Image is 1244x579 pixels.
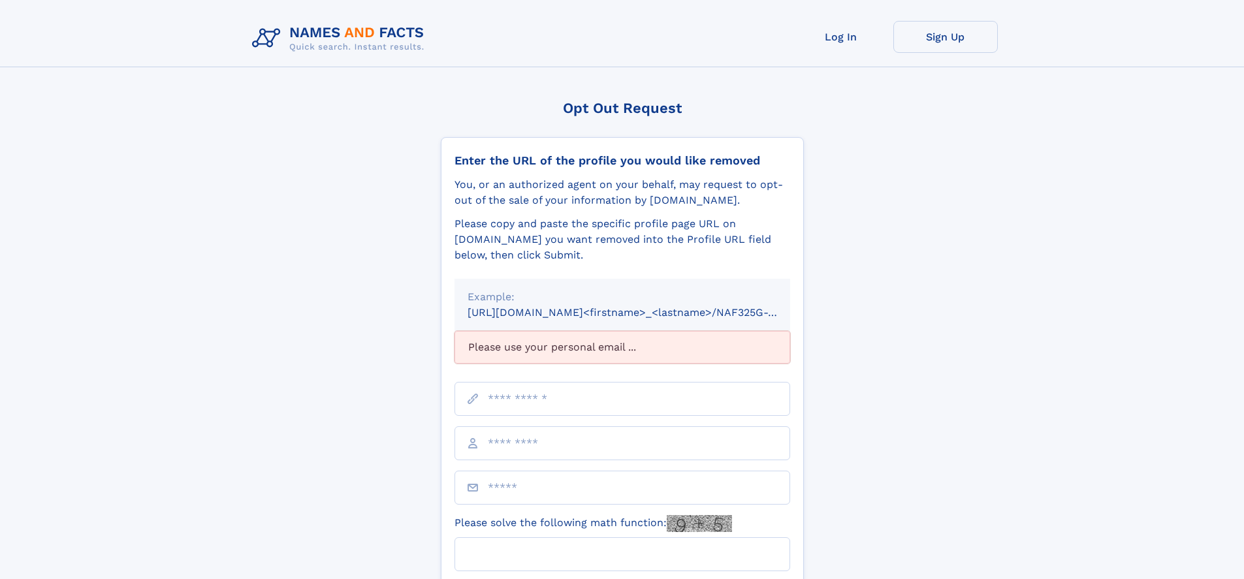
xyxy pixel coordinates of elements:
div: Example: [468,289,777,305]
a: Sign Up [893,21,998,53]
div: Please copy and paste the specific profile page URL on [DOMAIN_NAME] you want removed into the Pr... [455,216,790,263]
div: Please use your personal email ... [455,331,790,364]
div: You, or an authorized agent on your behalf, may request to opt-out of the sale of your informatio... [455,177,790,208]
small: [URL][DOMAIN_NAME]<firstname>_<lastname>/NAF325G-xxxxxxxx [468,306,815,319]
img: Logo Names and Facts [247,21,435,56]
div: Opt Out Request [441,100,804,116]
label: Please solve the following math function: [455,515,732,532]
div: Enter the URL of the profile you would like removed [455,153,790,168]
a: Log In [789,21,893,53]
